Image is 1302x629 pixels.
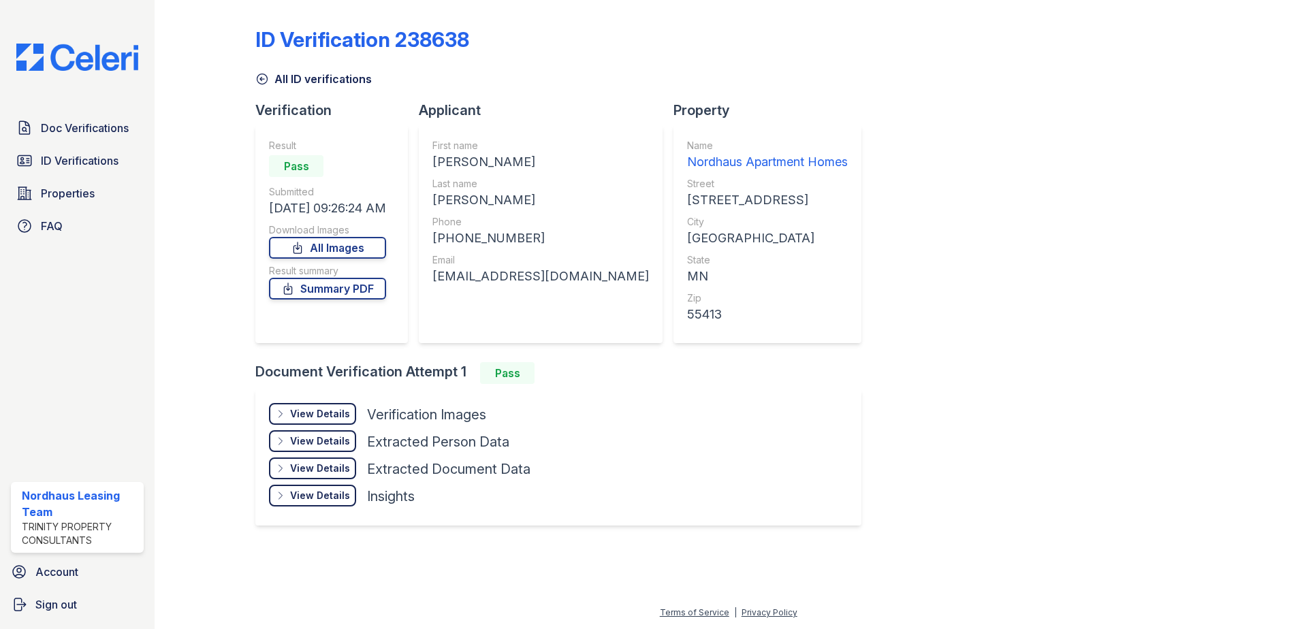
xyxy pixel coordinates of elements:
[687,191,848,210] div: [STREET_ADDRESS]
[687,229,848,248] div: [GEOGRAPHIC_DATA]
[5,558,149,585] a: Account
[41,152,118,169] span: ID Verifications
[269,237,386,259] a: All Images
[734,607,737,617] div: |
[269,199,386,218] div: [DATE] 09:26:24 AM
[269,223,386,237] div: Download Images
[269,155,323,177] div: Pass
[269,278,386,300] a: Summary PDF
[432,253,649,267] div: Email
[687,253,848,267] div: State
[660,607,729,617] a: Terms of Service
[480,362,535,384] div: Pass
[11,147,144,174] a: ID Verifications
[367,459,530,479] div: Extracted Document Data
[432,191,649,210] div: [PERSON_NAME]
[22,487,138,520] div: Nordhaus Leasing Team
[5,591,149,618] a: Sign out
[687,139,848,172] a: Name Nordhaus Apartment Homes
[269,264,386,278] div: Result summary
[687,267,848,286] div: MN
[35,564,78,580] span: Account
[255,101,419,120] div: Verification
[11,114,144,142] a: Doc Verifications
[11,180,144,207] a: Properties
[290,462,350,475] div: View Details
[432,152,649,172] div: [PERSON_NAME]
[367,487,415,506] div: Insights
[22,520,138,547] div: Trinity Property Consultants
[432,229,649,248] div: [PHONE_NUMBER]
[5,44,149,71] img: CE_Logo_Blue-a8612792a0a2168367f1c8372b55b34899dd931a85d93a1a3d3e32e68fde9ad4.png
[419,101,673,120] div: Applicant
[432,215,649,229] div: Phone
[255,71,372,87] a: All ID verifications
[41,218,63,234] span: FAQ
[41,120,129,136] span: Doc Verifications
[11,212,144,240] a: FAQ
[432,177,649,191] div: Last name
[432,139,649,152] div: First name
[290,434,350,448] div: View Details
[687,305,848,324] div: 55413
[687,291,848,305] div: Zip
[673,101,872,120] div: Property
[290,407,350,421] div: View Details
[687,215,848,229] div: City
[742,607,797,617] a: Privacy Policy
[255,362,872,384] div: Document Verification Attempt 1
[255,27,469,52] div: ID Verification 238638
[35,596,77,613] span: Sign out
[290,489,350,502] div: View Details
[269,139,386,152] div: Result
[41,185,95,201] span: Properties
[269,185,386,199] div: Submitted
[687,152,848,172] div: Nordhaus Apartment Homes
[687,177,848,191] div: Street
[687,139,848,152] div: Name
[432,267,649,286] div: [EMAIL_ADDRESS][DOMAIN_NAME]
[367,432,509,451] div: Extracted Person Data
[367,405,486,424] div: Verification Images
